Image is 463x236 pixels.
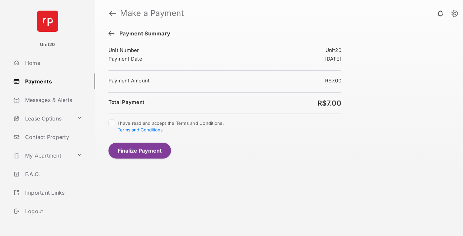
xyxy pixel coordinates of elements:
[116,30,170,38] span: Payment Summary
[11,92,95,108] a: Messages & Alerts
[11,166,95,182] a: F.A.Q.
[11,111,74,126] a: Lease Options
[118,127,163,132] button: I have read and accept the Terms and Conditions.
[37,11,58,32] img: svg+xml;base64,PHN2ZyB4bWxucz0iaHR0cDovL3d3dy53My5vcmcvMjAwMC9zdmciIHdpZHRoPSI2NCIgaGVpZ2h0PSI2NC...
[118,120,224,132] span: I have read and accept the Terms and Conditions.
[11,73,95,89] a: Payments
[108,143,171,159] button: Finalize Payment
[11,203,95,219] a: Logout
[11,129,95,145] a: Contact Property
[120,9,184,17] strong: Make a Payment
[11,55,95,71] a: Home
[40,41,55,48] p: Unit20
[11,148,74,164] a: My Apartment
[11,185,85,201] a: Important Links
